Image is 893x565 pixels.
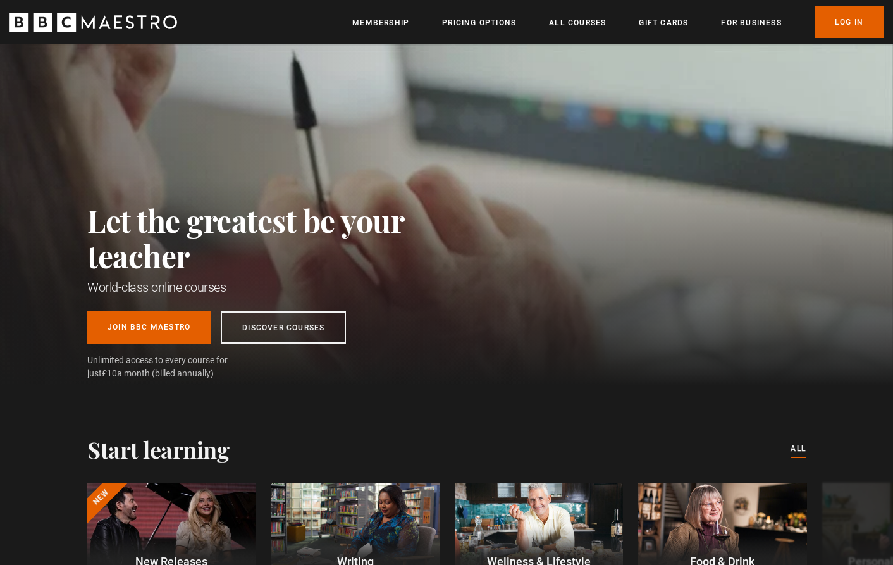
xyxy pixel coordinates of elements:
[87,311,211,344] a: Join BBC Maestro
[815,6,884,38] a: Log In
[442,16,516,29] a: Pricing Options
[87,278,460,296] h1: World-class online courses
[639,16,688,29] a: Gift Cards
[721,16,781,29] a: For business
[549,16,606,29] a: All Courses
[352,16,409,29] a: Membership
[9,13,177,32] svg: BBC Maestro
[221,311,346,344] a: Discover Courses
[87,436,229,463] h2: Start learning
[87,202,460,273] h2: Let the greatest be your teacher
[102,368,117,378] span: £10
[791,442,806,456] a: All
[352,6,884,38] nav: Primary
[87,354,258,380] span: Unlimited access to every course for just a month (billed annually)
